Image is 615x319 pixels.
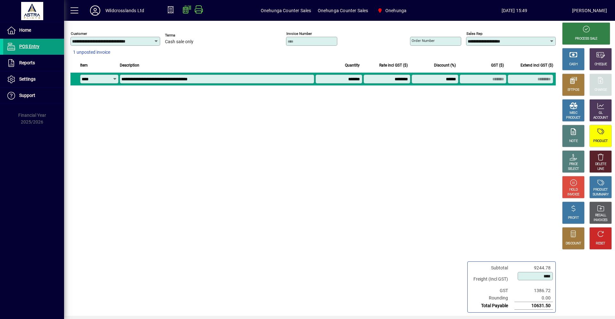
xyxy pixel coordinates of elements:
[19,44,39,49] span: POS Entry
[566,241,581,246] div: DISCOUNT
[19,76,36,82] span: Settings
[3,22,64,38] a: Home
[595,213,606,218] div: RECALL
[569,139,578,144] div: NOTE
[470,272,514,287] td: Freight (Incl GST)
[3,88,64,104] a: Support
[570,111,577,116] div: MISC
[594,62,607,67] div: CHEQUE
[379,62,408,69] span: Rate incl GST ($)
[286,31,312,36] mat-label: Invoice number
[457,5,572,16] span: [DATE] 15:49
[105,5,144,16] div: Wildcrosslands Ltd
[261,5,311,16] span: Onehunga Counter Sales
[568,216,579,220] div: PROFIT
[593,187,608,192] div: PRODUCT
[575,36,597,41] div: PROCESS SALE
[595,162,606,167] div: DELETE
[412,38,435,43] mat-label: Order number
[165,39,193,44] span: Cash sale only
[593,116,608,120] div: ACCOUNT
[374,5,409,16] span: Onehunga
[80,62,88,69] span: Item
[568,167,579,171] div: SELECT
[596,241,605,246] div: RESET
[569,62,578,67] div: CASH
[434,62,456,69] span: Discount (%)
[597,167,604,171] div: LINE
[594,218,607,223] div: INVOICES
[73,49,110,56] span: 1 unposted invoice
[593,192,609,197] div: SUMMARY
[566,116,580,120] div: PRODUCT
[470,302,514,310] td: Total Payable
[385,5,406,16] span: Onehunga
[466,31,482,36] mat-label: Sales rep
[19,28,31,33] span: Home
[514,294,553,302] td: 0.00
[165,33,203,37] span: Terms
[521,62,553,69] span: Extend incl GST ($)
[514,302,553,310] td: 10631.50
[85,5,105,16] button: Profile
[3,55,64,71] a: Reports
[318,5,368,16] span: Onehunga Counter Sales
[120,62,139,69] span: Description
[470,264,514,272] td: Subtotal
[70,47,113,58] button: 1 unposted invoice
[569,162,578,167] div: PRICE
[593,139,608,144] div: PRODUCT
[19,93,35,98] span: Support
[568,88,579,92] div: EFTPOS
[514,287,553,294] td: 1386.72
[569,187,578,192] div: HOLD
[491,62,504,69] span: GST ($)
[3,71,64,87] a: Settings
[594,88,607,92] div: CHARGE
[599,111,603,116] div: GL
[470,294,514,302] td: Rounding
[19,60,35,65] span: Reports
[514,264,553,272] td: 9244.78
[567,192,579,197] div: INVOICE
[71,31,87,36] mat-label: Customer
[345,62,360,69] span: Quantity
[470,287,514,294] td: GST
[572,5,607,16] div: [PERSON_NAME]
